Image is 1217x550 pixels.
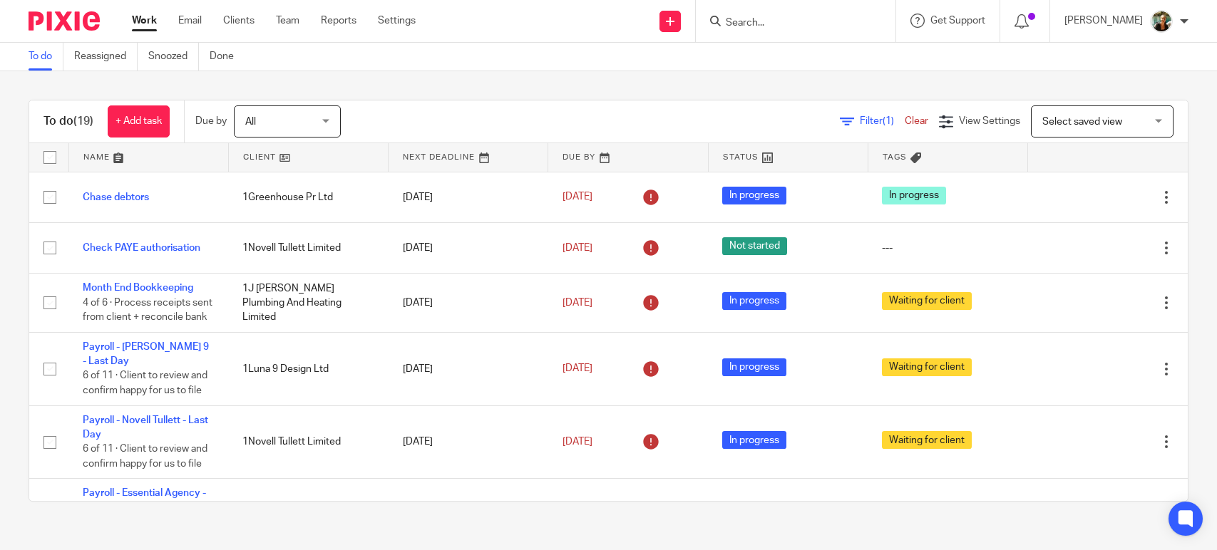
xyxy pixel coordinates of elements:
p: Due by [195,114,227,128]
span: [DATE] [563,192,592,202]
span: Not started [722,237,787,255]
span: Get Support [930,16,985,26]
a: Work [132,14,157,28]
span: Tags [883,153,907,161]
a: Chase debtors [83,192,149,202]
span: In progress [722,187,786,204]
input: Search [724,17,853,30]
a: Settings [378,14,416,28]
img: Pixie [29,11,100,31]
a: Payroll - [PERSON_NAME] 9 - Last Day [83,342,209,366]
a: Payroll - Essential Agency - 25th [83,488,206,512]
span: Waiting for client [882,431,972,449]
a: To do [29,43,63,71]
a: Done [210,43,245,71]
span: In progress [722,292,786,310]
span: [DATE] [563,364,592,374]
span: Filter [860,116,905,126]
span: Waiting for client [882,358,972,376]
span: [DATE] [563,243,592,253]
span: Waiting for client [882,292,972,310]
td: [DATE] [389,332,548,405]
td: 1J [PERSON_NAME] Plumbing And Heating Limited [228,274,388,332]
td: [DATE] [389,405,548,479]
span: [DATE] [563,298,592,308]
td: 1Greenhouse Pr Ltd [228,172,388,222]
a: Clear [905,116,928,126]
span: (1) [883,116,894,126]
span: View Settings [959,116,1020,126]
span: In progress [882,187,946,204]
td: [DATE] [389,274,548,332]
span: 6 of 11 · Client to review and confirm happy for us to file [83,444,207,469]
td: 1Novell Tullett Limited [228,405,388,479]
div: --- [882,241,1013,255]
td: [DATE] [389,172,548,222]
td: 1Novell Tullett Limited [228,222,388,273]
span: (19) [73,115,93,127]
a: + Add task [108,105,170,137]
a: Reports [321,14,356,28]
a: Clients [223,14,255,28]
a: Month End Bookkeeping [83,283,193,293]
a: Reassigned [74,43,138,71]
td: [DATE] [389,222,548,273]
span: In progress [722,358,786,376]
span: 4 of 6 · Process receipts sent from client + reconcile bank [83,298,212,323]
a: Snoozed [148,43,199,71]
span: All [245,117,256,127]
a: Email [178,14,202,28]
a: Check PAYE authorisation [83,243,200,253]
a: Payroll - Novell Tullett - Last Day [83,415,208,440]
img: Photo2.jpg [1150,10,1173,33]
h1: To do [43,114,93,129]
p: [PERSON_NAME] [1064,14,1143,28]
span: [DATE] [563,437,592,447]
span: 6 of 11 · Client to review and confirm happy for us to file [83,371,207,396]
span: Select saved view [1042,117,1122,127]
a: Team [276,14,299,28]
span: In progress [722,431,786,449]
td: 1Luna 9 Design Ltd [228,332,388,405]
